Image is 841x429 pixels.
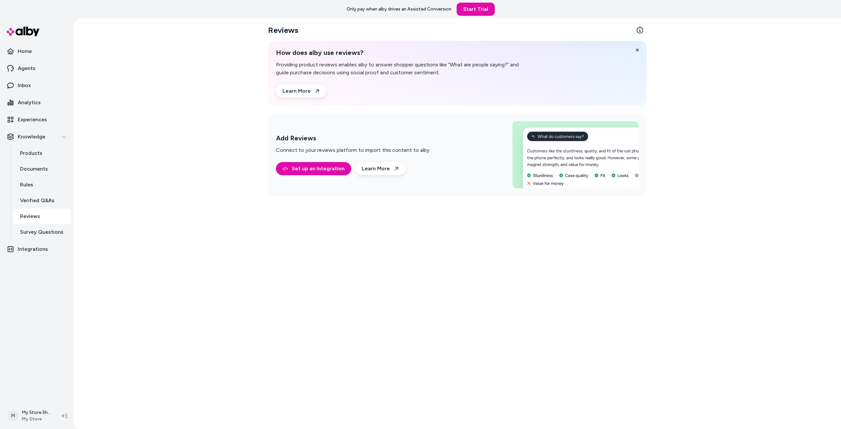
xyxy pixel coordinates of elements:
span: My Store [22,416,51,422]
p: Agents [18,64,35,72]
p: Knowledge [18,133,45,141]
p: Documents [20,165,48,173]
a: Start Trial [457,3,495,16]
h2: Reviews [268,25,298,36]
a: Home [3,43,71,59]
a: Inbox [3,78,71,93]
p: My Store Shopify [22,409,51,416]
a: Learn More [276,84,327,98]
a: Products [13,145,71,161]
a: Rules [13,177,71,193]
h2: Add Reviews [276,134,430,142]
p: Connect to your reviews platform to import this content to alby. [276,146,430,154]
p: Integrations [18,245,48,253]
button: Knowledge [3,129,71,145]
p: Home [18,47,32,55]
a: Set up an Integration [276,162,351,175]
p: Reviews [20,212,40,220]
p: Inbox [18,82,31,89]
a: Reviews [13,208,71,224]
a: Survey Questions [13,224,71,240]
button: MMy Store ShopifyMy Store [4,405,57,426]
p: Survey Questions [20,228,63,236]
p: Experiences [18,116,47,124]
a: Agents [3,60,71,76]
p: Verified Q&As [20,197,55,204]
p: Products [20,149,42,157]
a: Experiences [3,112,71,128]
a: Verified Q&As [13,193,71,208]
p: Rules [20,181,33,189]
a: Integrations [3,241,71,257]
span: M [8,411,18,421]
p: Only pay when alby drives an Assisted Conversion [347,6,451,12]
a: Learn More [355,162,406,175]
p: Providing product reviews enables alby to answer shopper questions like “What are people saying?”... [276,61,528,77]
img: Add Reviews [512,121,639,188]
img: alby Logo [7,27,39,36]
a: Documents [13,161,71,177]
a: Analytics [3,95,71,110]
p: Analytics [18,99,41,107]
h2: How does alby use reviews? [276,49,528,57]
